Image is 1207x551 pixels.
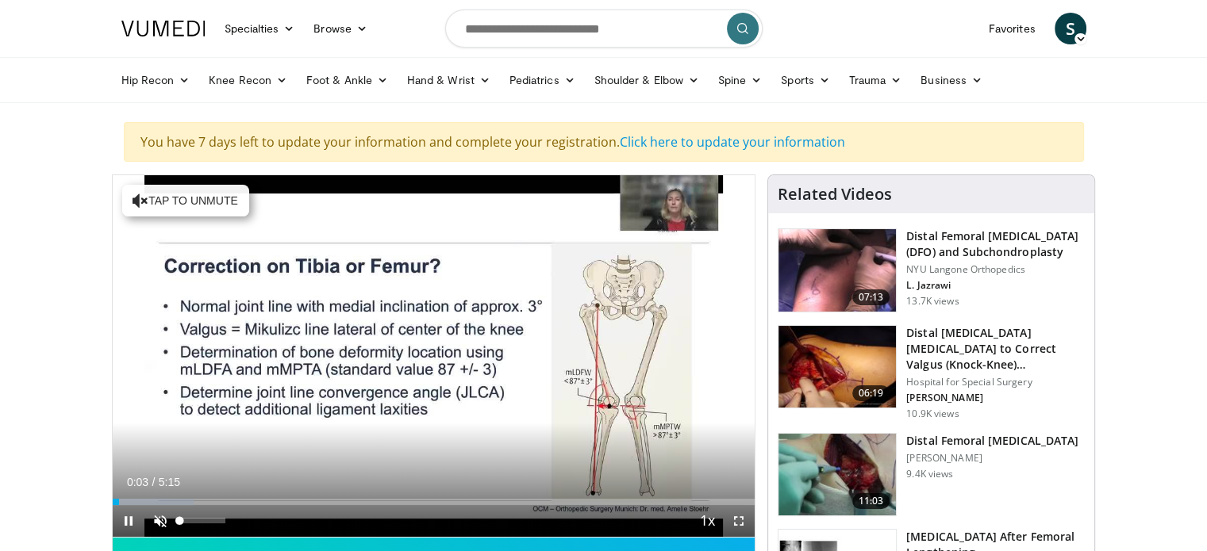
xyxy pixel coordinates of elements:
[398,64,500,96] a: Hand & Wrist
[180,518,225,523] div: Volume Level
[778,326,896,408] img: 792110d2-4bfb-488c-b125-1d445b1bd757.150x105_q85_crop-smart_upscale.jpg
[906,325,1085,373] h3: Distal [MEDICAL_DATA] [MEDICAL_DATA] to Correct Valgus (Knock-Knee) [MEDICAL_DATA]
[852,493,890,509] span: 11:03
[304,13,377,44] a: Browse
[979,13,1045,44] a: Favorites
[620,133,845,151] a: Click here to update your information
[906,468,953,480] p: 9.4K views
[723,505,755,537] button: Fullscreen
[297,64,398,96] a: Foot & Ankle
[906,279,1085,292] p: L. Jazrawi
[852,385,890,401] span: 06:19
[445,10,763,48] input: Search topics, interventions
[215,13,305,44] a: Specialties
[691,505,723,537] button: Playback Rate
[906,228,1085,260] h3: Distal Femoral [MEDICAL_DATA] (DFO) and Subchondroplasty
[778,228,1085,312] a: 07:13 Distal Femoral [MEDICAL_DATA] (DFO) and Subchondroplasty NYU Langone Orthopedics L. Jazrawi...
[911,64,992,96] a: Business
[840,64,912,96] a: Trauma
[778,185,892,204] h4: Related Videos
[906,392,1085,404] p: [PERSON_NAME]
[121,21,206,36] img: VuMedi Logo
[778,433,1085,517] a: 11:03 ​Distal Femoral [MEDICAL_DATA] [PERSON_NAME] 9.4K views
[906,295,959,308] p: 13.7K views
[906,452,1078,465] p: [PERSON_NAME]
[122,185,249,216] button: Tap to unmute
[1055,13,1086,44] a: S
[199,64,297,96] a: Knee Recon
[778,434,896,516] img: 25428385-1b92-4282-863f-6f55f04d6ae5.150x105_q85_crop-smart_upscale.jpg
[778,325,1085,420] a: 06:19 Distal [MEDICAL_DATA] [MEDICAL_DATA] to Correct Valgus (Knock-Knee) [MEDICAL_DATA] Hospital...
[159,476,180,488] span: 5:15
[127,476,148,488] span: 0:03
[771,64,840,96] a: Sports
[906,263,1085,276] p: NYU Langone Orthopedics
[906,376,1085,388] p: Hospital for Special Surgery
[709,64,771,96] a: Spine
[585,64,709,96] a: Shoulder & Elbow
[778,229,896,312] img: eolv1L8ZdYrFVOcH4xMDoxOjBzMTt2bJ.150x105_q85_crop-smart_upscale.jpg
[124,122,1084,162] div: You have 7 days left to update your information and complete your registration.
[500,64,585,96] a: Pediatrics
[906,433,1078,449] h3: ​Distal Femoral [MEDICAL_DATA]
[152,476,156,488] span: /
[852,289,890,305] span: 07:13
[112,64,200,96] a: Hip Recon
[906,408,959,420] p: 10.9K views
[113,505,144,537] button: Pause
[113,499,755,505] div: Progress Bar
[113,175,755,538] video-js: Video Player
[144,505,176,537] button: Unmute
